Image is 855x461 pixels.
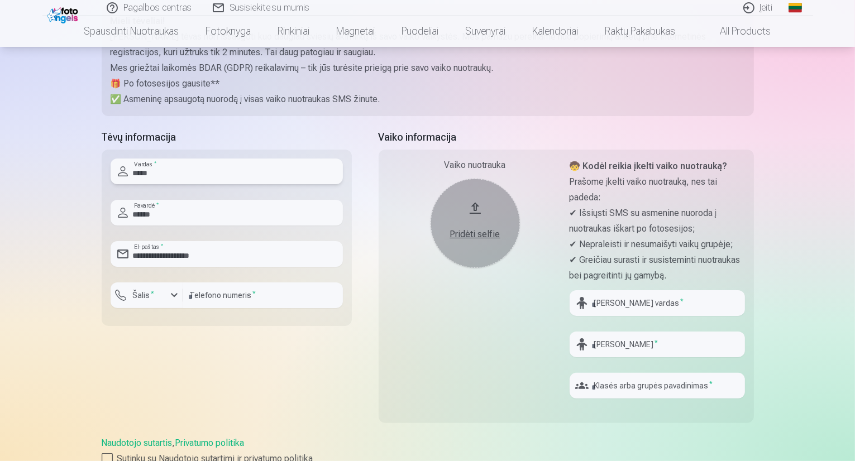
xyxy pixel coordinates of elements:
[570,237,745,252] p: ✔ Nepraleisti ir nesumaišyti vaikų grupėje;
[570,161,728,171] strong: 🧒 Kodėl reikia įkelti vaiko nuotrauką?
[519,16,592,47] a: Kalendoriai
[111,282,183,308] button: Šalis*
[111,76,745,92] p: 🎁 Po fotosesijos gausite**
[111,92,745,107] p: ✅ Asmeninę apsaugotą nuorodą į visas vaiko nuotraukas SMS žinute.
[175,438,245,448] a: Privatumo politika
[431,179,520,268] button: Pridėti selfie
[570,174,745,205] p: Prašome įkelti vaiko nuotrauką, nes tai padeda:
[442,228,509,241] div: Pridėti selfie
[389,16,452,47] a: Puodeliai
[388,159,563,172] div: Vaiko nuotrauka
[452,16,519,47] a: Suvenyrai
[111,60,745,76] p: Mes griežtai laikomės BDAR (GDPR) reikalavimų – tik jūs turėsite prieigą prie savo vaiko nuotraukų.
[47,4,81,23] img: /fa2
[592,16,689,47] a: Raktų pakabukas
[71,16,193,47] a: Spausdinti nuotraukas
[570,252,745,284] p: ✔ Greičiau surasti ir susisteminti nuotraukas bei pagreitinti jų gamybą.
[193,16,265,47] a: Fotoknyga
[689,16,785,47] a: All products
[265,16,323,47] a: Rinkiniai
[102,438,173,448] a: Naudotojo sutartis
[379,129,754,145] h5: Vaiko informacija
[570,205,745,237] p: ✔ Išsiųsti SMS su asmenine nuoroda į nuotraukas iškart po fotosesijos;
[323,16,389,47] a: Magnetai
[128,290,159,301] label: Šalis
[102,129,352,145] h5: Tėvų informacija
